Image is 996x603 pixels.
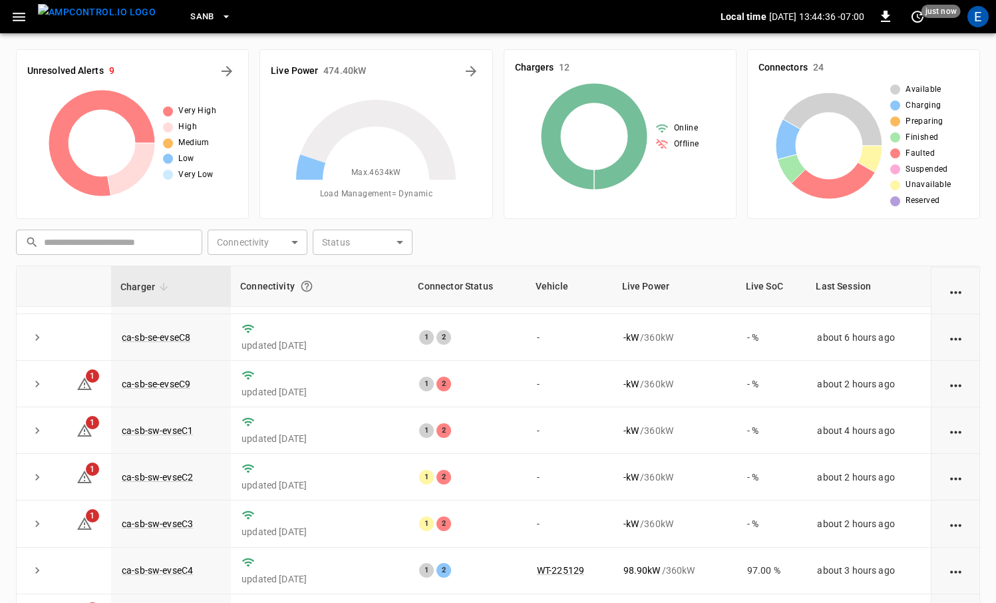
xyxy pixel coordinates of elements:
[623,377,639,391] p: - kW
[526,407,613,454] td: -
[86,509,99,522] span: 1
[320,188,433,201] span: Load Management = Dynamic
[419,377,434,391] div: 1
[122,472,193,483] a: ca-sb-sw-evseC2
[806,314,931,361] td: about 6 hours ago
[323,64,366,79] h6: 474.40 kW
[769,10,864,23] p: [DATE] 13:44:36 -07:00
[38,4,156,21] img: ampcontrol.io logo
[27,327,47,347] button: expand row
[906,178,951,192] span: Unavailable
[806,501,931,547] td: about 2 hours ago
[737,407,807,454] td: - %
[623,331,726,344] div: / 360 kW
[242,432,398,445] p: updated [DATE]
[242,339,398,352] p: updated [DATE]
[242,385,398,399] p: updated [DATE]
[436,470,451,485] div: 2
[178,136,209,150] span: Medium
[242,572,398,586] p: updated [DATE]
[921,5,961,18] span: just now
[185,4,237,30] button: SanB
[526,361,613,407] td: -
[419,516,434,531] div: 1
[460,61,482,82] button: Energy Overview
[515,61,554,75] h6: Chargers
[623,517,639,530] p: - kW
[721,10,766,23] p: Local time
[906,131,938,144] span: Finished
[436,377,451,391] div: 2
[86,463,99,476] span: 1
[122,379,190,389] a: ca-sb-se-evseC9
[120,279,172,295] span: Charger
[178,120,197,134] span: High
[216,61,238,82] button: All Alerts
[613,266,737,307] th: Live Power
[906,83,941,97] span: Available
[907,6,928,27] button: set refresh interval
[947,517,964,530] div: action cell options
[242,525,398,538] p: updated [DATE]
[436,516,451,531] div: 2
[122,518,193,529] a: ca-sb-sw-evseC3
[674,138,699,151] span: Offline
[623,331,639,344] p: - kW
[109,64,114,79] h6: 9
[77,518,92,528] a: 1
[906,115,943,128] span: Preparing
[27,64,104,79] h6: Unresolved Alerts
[122,425,193,436] a: ca-sb-sw-evseC1
[351,166,401,180] span: Max. 4634 kW
[806,361,931,407] td: about 2 hours ago
[623,517,726,530] div: / 360 kW
[674,122,698,135] span: Online
[526,266,613,307] th: Vehicle
[758,61,808,75] h6: Connectors
[623,471,726,484] div: / 360 kW
[240,274,399,298] div: Connectivity
[409,266,526,307] th: Connector Status
[906,163,948,176] span: Suspended
[947,424,964,437] div: action cell options
[623,424,639,437] p: - kW
[86,416,99,429] span: 1
[623,471,639,484] p: - kW
[77,378,92,389] a: 1
[737,314,807,361] td: - %
[906,99,941,112] span: Charging
[178,104,216,118] span: Very High
[737,454,807,501] td: - %
[436,330,451,345] div: 2
[623,377,726,391] div: / 360 kW
[947,331,964,344] div: action cell options
[967,6,989,27] div: profile-icon
[623,564,661,577] p: 98.90 kW
[947,471,964,484] div: action cell options
[122,332,190,343] a: ca-sb-se-evseC8
[806,548,931,594] td: about 3 hours ago
[813,61,824,75] h6: 24
[242,479,398,492] p: updated [DATE]
[806,454,931,501] td: about 2 hours ago
[947,284,964,298] div: action cell options
[737,501,807,547] td: - %
[77,471,92,482] a: 1
[623,424,726,437] div: / 360 kW
[737,548,807,594] td: 97.00 %
[419,423,434,438] div: 1
[737,361,807,407] td: - %
[737,266,807,307] th: Live SoC
[947,377,964,391] div: action cell options
[77,425,92,435] a: 1
[419,470,434,485] div: 1
[86,369,99,383] span: 1
[419,330,434,345] div: 1
[27,467,47,487] button: expand row
[27,560,47,580] button: expand row
[806,407,931,454] td: about 4 hours ago
[436,563,451,578] div: 2
[526,454,613,501] td: -
[190,9,214,25] span: SanB
[806,266,931,307] th: Last Session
